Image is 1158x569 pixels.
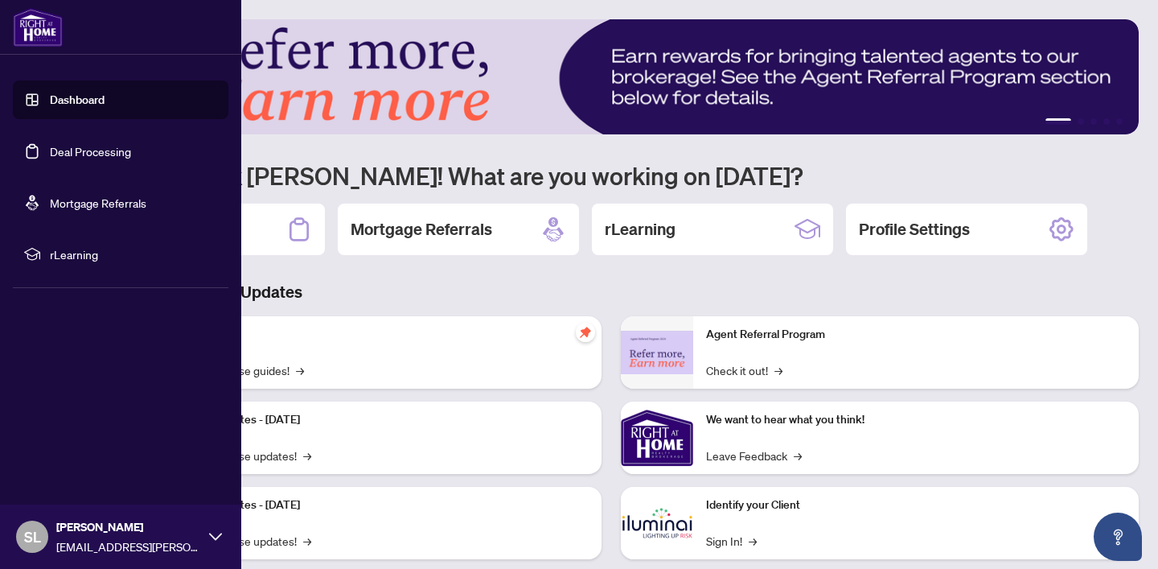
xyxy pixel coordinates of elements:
[296,361,304,379] span: →
[706,411,1126,429] p: We want to hear what you think!
[1103,118,1110,125] button: 4
[303,532,311,550] span: →
[13,8,63,47] img: logo
[169,497,589,514] p: Platform Updates - [DATE]
[84,160,1139,191] h1: Welcome back [PERSON_NAME]! What are you working on [DATE]?
[576,323,595,342] span: pushpin
[859,218,970,241] h2: Profile Settings
[621,331,693,375] img: Agent Referral Program
[169,411,589,429] p: Platform Updates - [DATE]
[1116,118,1123,125] button: 5
[1045,118,1071,125] button: 1
[621,402,693,474] img: We want to hear what you think!
[50,93,105,107] a: Dashboard
[84,281,1139,303] h3: Brokerage & Industry Updates
[351,218,492,241] h2: Mortgage Referrals
[621,487,693,559] img: Identify your Client
[749,532,757,550] span: →
[706,447,802,464] a: Leave Feedback→
[706,532,757,550] a: Sign In!→
[1078,118,1084,125] button: 2
[50,196,146,210] a: Mortgage Referrals
[50,144,131,159] a: Deal Processing
[706,361,782,379] a: Check it out!→
[56,518,201,536] span: [PERSON_NAME]
[774,361,782,379] span: →
[605,218,675,241] h2: rLearning
[1094,513,1142,561] button: Open asap
[706,497,1126,514] p: Identify your Client
[303,447,311,464] span: →
[1090,118,1097,125] button: 3
[56,538,201,555] span: [EMAIL_ADDRESS][PERSON_NAME][DOMAIN_NAME]
[50,245,217,263] span: rLearning
[24,526,41,548] span: SL
[84,19,1139,134] img: Slide 0
[169,326,589,344] p: Self-Help
[706,326,1126,344] p: Agent Referral Program
[794,447,802,464] span: →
